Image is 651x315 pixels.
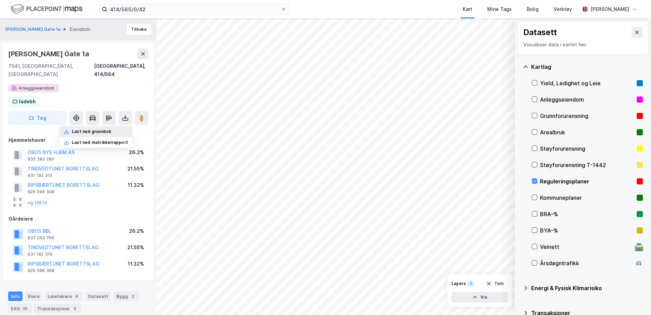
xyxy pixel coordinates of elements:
div: 21.55% [127,165,144,173]
div: 937 052 766 [28,235,54,241]
div: Arealbruk [540,128,634,136]
div: BRA–% [540,210,634,218]
div: Kartlag [531,63,643,71]
div: Info [8,291,22,301]
div: Veinett [540,243,632,251]
button: [PERSON_NAME] Gate 1a [5,26,62,33]
div: Støyforurensning T-1442 [540,161,634,169]
div: Støyforurensning [540,145,634,153]
div: Mine Tags [487,5,512,13]
div: 11.32% [128,260,144,268]
div: 931 192 310 [28,173,52,178]
div: ESG [8,304,32,313]
button: Vis [451,292,508,303]
div: Eiere [25,291,42,301]
div: Last ned grunnbok [72,129,111,134]
div: Bolig [527,5,539,13]
input: Søk på adresse, matrikkel, gårdeiere, leietakere eller personer [107,4,281,14]
iframe: Chat Widget [617,282,651,315]
div: Yield, Ledighet og Leie [540,79,634,87]
div: 929 096 398 [28,189,54,195]
div: [PERSON_NAME] Gate 1a [8,48,91,59]
button: Tilbake [127,24,151,35]
div: 931 192 310 [28,252,52,257]
div: Datasett [523,27,557,38]
div: [PERSON_NAME] [590,5,629,13]
div: Leietakere [45,291,83,301]
div: 11.32% [128,181,144,189]
div: 1 [467,280,474,287]
div: Eiendom [70,25,90,33]
div: Verktøy [554,5,572,13]
div: 935 283 280 [28,156,54,162]
div: Anleggseiendom [540,95,634,104]
div: Last ned matrikkelrapport [72,140,128,145]
div: 4 [73,293,80,300]
div: BYA–% [540,226,634,235]
div: 2 [129,293,136,300]
div: Bygg [114,291,139,301]
div: 26.2% [129,227,144,235]
div: 21.55% [127,243,144,252]
div: [GEOGRAPHIC_DATA], 414/564 [94,62,148,78]
div: Hjemmelshaver [9,136,148,144]
div: 26.2% [129,148,144,156]
div: 7041, [GEOGRAPHIC_DATA], [GEOGRAPHIC_DATA] [8,62,94,78]
div: Årsdøgntrafikk [540,259,632,267]
div: Gårdeiere [9,215,148,223]
div: Reguleringsplaner [540,177,634,185]
div: 35 [21,305,29,312]
img: logo.f888ab2527a4732fd821a326f86c7f29.svg [11,3,82,15]
div: Grunnforurensning [540,112,634,120]
div: 929 096 398 [28,268,54,273]
div: Energi & Fysisk Klimarisiko [531,284,643,292]
div: Visualiser data i kartet her. [523,41,642,49]
div: Kart [463,5,472,13]
div: Kontrollprogram for chat [617,282,651,315]
div: Layers [451,281,466,286]
div: 5 [72,305,78,312]
div: Transaksjoner [34,304,81,313]
div: Kommuneplaner [540,194,634,202]
div: ladebh [19,97,36,106]
div: Datasett [85,291,111,301]
button: Tøm [482,278,508,289]
div: 🛣️ [634,242,644,251]
button: Tag [8,111,67,125]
